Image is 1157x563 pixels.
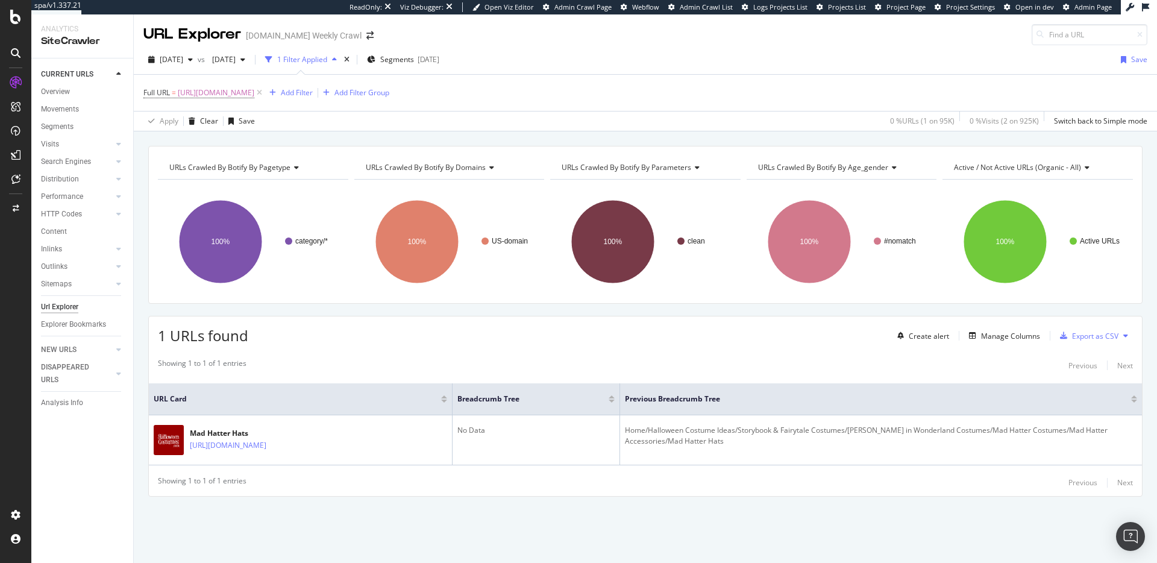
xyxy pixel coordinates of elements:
div: Previous [1068,477,1097,488]
div: Manage Columns [981,331,1040,341]
div: SiteCrawler [41,34,124,48]
h4: URLs Crawled By Botify By age_gender [756,158,926,177]
span: Admin Crawl List [680,2,733,11]
a: Distribution [41,173,113,186]
text: 100% [212,237,230,246]
button: Save [224,112,255,131]
div: Inlinks [41,243,62,256]
div: Showing 1 to 1 of 1 entries [158,358,246,373]
a: Content [41,225,125,238]
a: CURRENT URLS [41,68,113,81]
a: NEW URLS [41,344,113,356]
a: Projects List [817,2,866,12]
text: Active URLs [1080,237,1120,245]
span: Segments [380,54,414,64]
button: Previous [1068,358,1097,373]
button: Create alert [892,326,949,345]
a: Inlinks [41,243,113,256]
button: Next [1117,476,1133,490]
a: Explorer Bookmarks [41,318,125,331]
a: Admin Crawl List [668,2,733,12]
div: Visits [41,138,59,151]
div: DISAPPEARED URLS [41,361,102,386]
a: Visits [41,138,113,151]
svg: A chart. [158,189,348,294]
a: Open in dev [1004,2,1054,12]
div: Next [1117,477,1133,488]
h4: URLs Crawled By Botify By parameters [559,158,730,177]
div: Next [1117,360,1133,371]
text: #nomatch [884,237,916,245]
text: category/* [295,237,328,245]
div: Save [239,116,255,126]
svg: A chart. [747,189,937,294]
span: Full URL [143,87,170,98]
span: vs [198,54,207,64]
div: A chart. [354,189,545,294]
text: 100% [996,237,1015,246]
span: URLs Crawled By Botify By pagetype [169,162,290,172]
div: NEW URLS [41,344,77,356]
button: Add Filter Group [318,86,389,100]
div: CURRENT URLS [41,68,93,81]
span: URLs Crawled By Botify By domains [366,162,486,172]
span: URLs Crawled By Botify By age_gender [758,162,888,172]
div: 0 % URLs ( 1 on 95K ) [890,116,955,126]
span: Project Settings [946,2,995,11]
div: Sitemaps [41,278,72,291]
span: Logs Projects List [753,2,807,11]
a: Project Page [875,2,926,12]
button: Export as CSV [1055,326,1118,345]
a: Analysis Info [41,397,125,409]
span: [URL][DOMAIN_NAME] [178,84,254,101]
div: Add Filter [281,87,313,98]
text: 100% [604,237,622,246]
span: Previous Breadcrumb Tree [625,394,1113,404]
a: Open Viz Editor [472,2,534,12]
button: Next [1117,358,1133,373]
a: Outlinks [41,260,113,273]
button: Clear [184,112,218,131]
span: Project Page [886,2,926,11]
input: Find a URL [1032,24,1147,45]
div: Outlinks [41,260,67,273]
span: Breadcrumb Tree [457,394,590,404]
div: Analytics [41,24,124,34]
button: Manage Columns [964,329,1040,343]
div: Url Explorer [41,301,78,313]
button: Segments[DATE] [362,50,444,69]
div: Add Filter Group [334,87,389,98]
div: Mad Hatter Hats [190,428,319,439]
div: No Data [457,425,614,436]
div: Analysis Info [41,397,83,409]
span: URLs Crawled By Botify By parameters [562,162,691,172]
div: 1 Filter Applied [277,54,327,64]
a: DISAPPEARED URLS [41,361,113,386]
div: 0 % Visits ( 2 on 925K ) [970,116,1039,126]
text: 100% [800,237,818,246]
a: Webflow [621,2,659,12]
button: Switch back to Simple mode [1049,112,1147,131]
div: Apply [160,116,178,126]
a: Performance [41,190,113,203]
svg: A chart. [550,189,741,294]
div: Segments [41,121,74,133]
button: Save [1116,50,1147,69]
button: 1 Filter Applied [260,50,342,69]
button: [DATE] [143,50,198,69]
button: [DATE] [207,50,250,69]
span: Open Viz Editor [484,2,534,11]
div: Open Intercom Messenger [1116,522,1145,551]
div: [DATE] [418,54,439,64]
a: HTTP Codes [41,208,113,221]
button: Apply [143,112,178,131]
span: Active / Not Active URLs (organic - all) [954,162,1081,172]
h4: Active / Not Active URLs [952,158,1122,177]
button: Previous [1068,476,1097,490]
text: US-domain [492,237,528,245]
div: Viz Debugger: [400,2,444,12]
button: Add Filter [265,86,313,100]
svg: A chart. [942,189,1133,294]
